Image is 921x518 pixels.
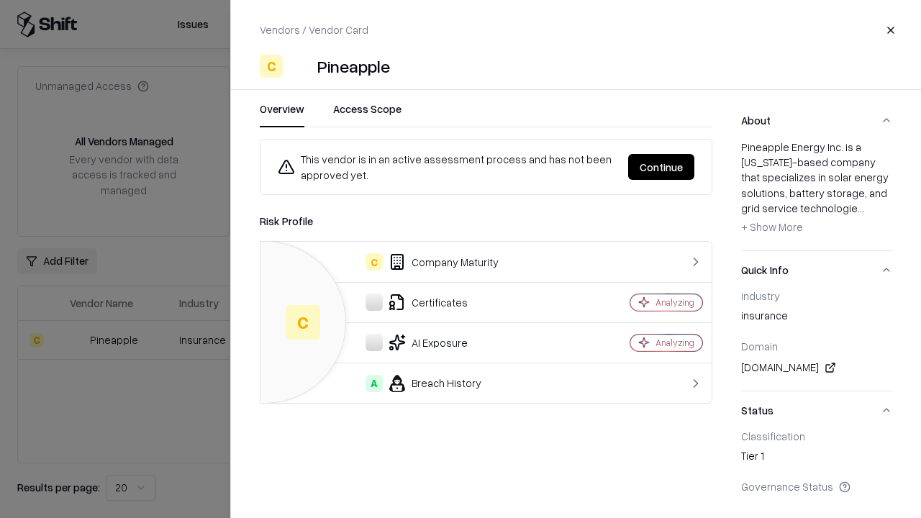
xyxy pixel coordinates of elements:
div: Pineapple Energy Inc. is a [US_STATE]-based company that specializes in solar energy solutions, b... [741,140,892,239]
div: C [286,305,320,340]
span: + Show More [741,220,803,233]
div: [DOMAIN_NAME] [741,359,892,376]
button: Continue [628,154,694,180]
div: C [366,253,383,271]
div: Certificates [272,294,580,311]
div: About [741,140,892,250]
div: insurance [741,308,892,328]
button: About [741,101,892,140]
button: Access Scope [333,101,401,127]
div: Tier 1 [741,448,892,468]
div: Quick Info [741,289,892,391]
div: Industry [741,289,892,302]
div: Company Maturity [272,253,580,271]
div: Pineapple [317,55,390,78]
button: + Show More [741,216,803,239]
span: ... [858,201,864,214]
button: Overview [260,101,304,127]
div: AI Exposure [272,334,580,351]
img: Pineapple [289,55,312,78]
button: Quick Info [741,251,892,289]
div: A [366,375,383,392]
div: Domain [741,340,892,353]
div: Breach History [272,375,580,392]
div: C [260,55,283,78]
div: Analyzing [655,337,694,349]
div: Risk Profile [260,212,712,230]
button: Status [741,391,892,430]
p: Vendors / Vendor Card [260,22,368,37]
div: This vendor is in an active assessment process and has not been approved yet. [278,151,617,183]
div: Classification [741,430,892,442]
div: Analyzing [655,296,694,309]
div: Governance Status [741,480,892,493]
